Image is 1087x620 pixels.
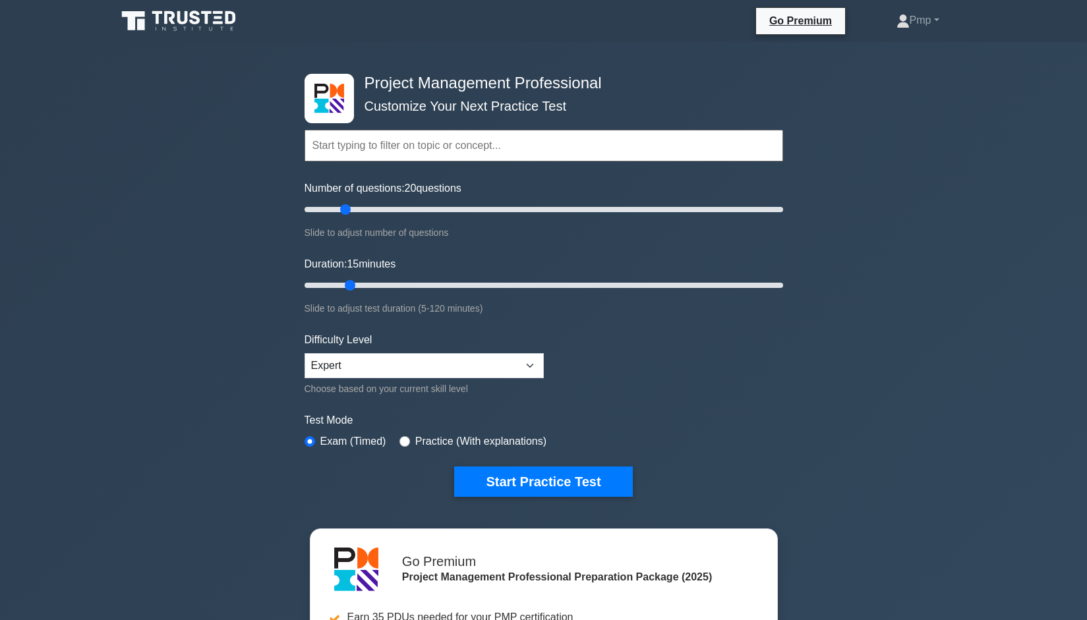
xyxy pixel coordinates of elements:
[305,332,372,348] label: Difficulty Level
[347,258,359,269] span: 15
[305,300,783,316] div: Slide to adjust test duration (5-120 minutes)
[305,225,783,240] div: Slide to adjust number of questions
[865,7,971,34] a: Pmp
[415,434,546,449] label: Practice (With explanations)
[305,256,396,272] label: Duration: minutes
[305,130,783,161] input: Start typing to filter on topic or concept...
[305,381,544,397] div: Choose based on your current skill level
[305,181,461,196] label: Number of questions: questions
[359,74,719,93] h4: Project Management Professional
[305,412,783,428] label: Test Mode
[320,434,386,449] label: Exam (Timed)
[454,466,632,497] button: Start Practice Test
[761,13,840,29] a: Go Premium
[405,183,417,194] span: 20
